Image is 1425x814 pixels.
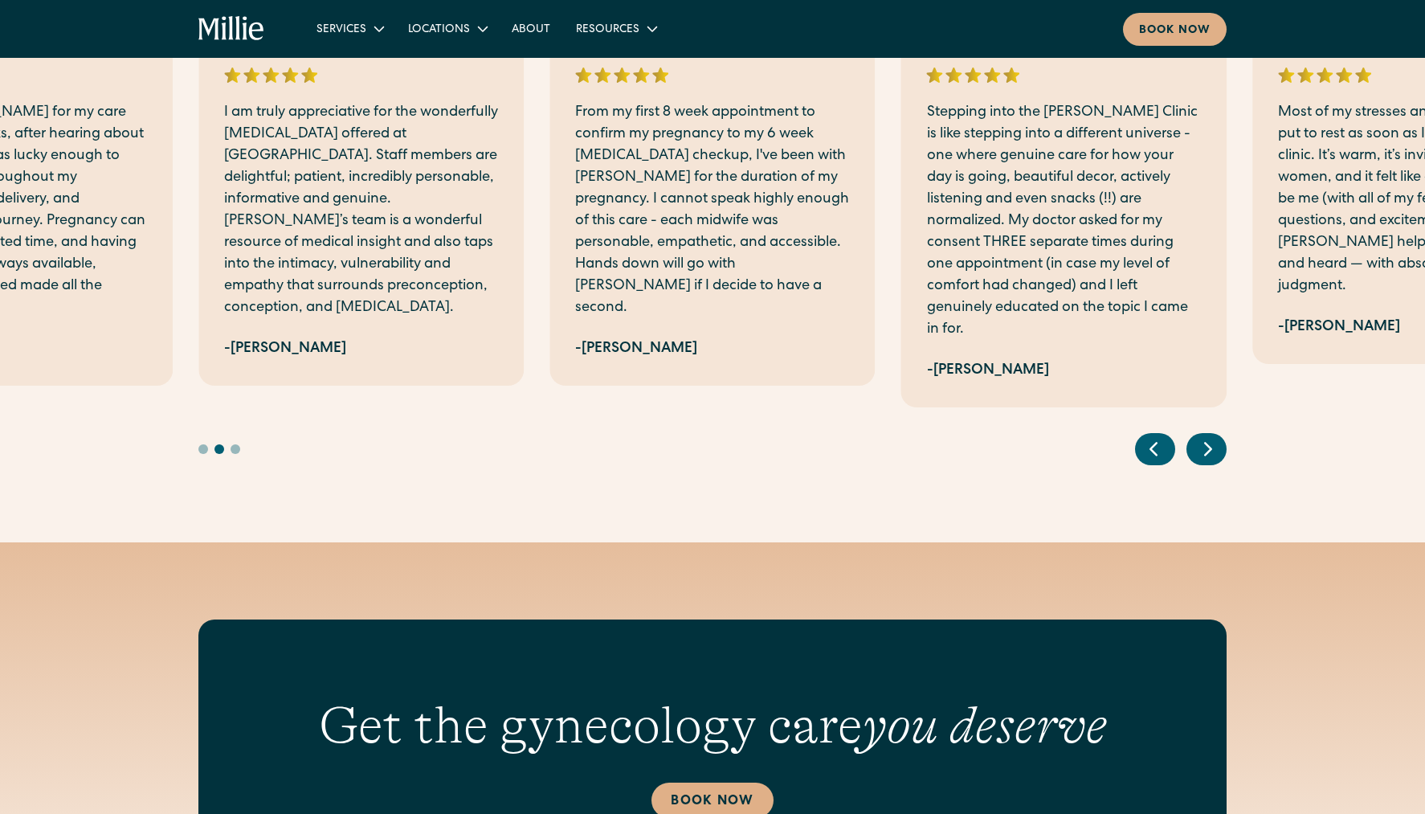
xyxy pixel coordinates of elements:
p: Stepping into the [PERSON_NAME] Clinic is like stepping into a different universe - one where gen... [927,102,1201,341]
div: Resources [563,15,668,42]
img: 5 stars rating [927,67,1020,83]
div: Locations [408,22,470,39]
a: Book now [1123,13,1227,46]
img: 5 stars rating [575,67,668,83]
div: Services [304,15,395,42]
img: 5 stars rating [1278,67,1371,83]
div: -[PERSON_NAME] [575,338,697,360]
button: Go to slide 3 [231,444,240,454]
div: Locations [395,15,499,42]
p: I am truly appreciative for the wonderfully [MEDICAL_DATA] offered at [GEOGRAPHIC_DATA]. Staff me... [224,102,498,319]
div: Resources [576,22,639,39]
h2: Get the gynecology care [319,695,1107,757]
div: 4 / 7 [549,42,875,386]
div: 5 / 7 [901,42,1227,407]
div: Next slide [1186,433,1227,465]
div: Book now [1139,22,1211,39]
a: About [499,15,563,42]
div: 3 / 7 [198,42,524,386]
p: From my first 8 week appointment to confirm my pregnancy to my 6 week [MEDICAL_DATA] checkup, I'v... [575,102,849,319]
a: home [198,16,265,42]
img: 5 stars rating [224,67,317,83]
button: Go to slide 1 [198,444,208,454]
button: Go to slide 2 [214,444,224,454]
div: -[PERSON_NAME] [927,360,1049,382]
div: -[PERSON_NAME] [224,338,346,360]
div: Previous slide [1135,433,1175,465]
em: you deserve [863,697,1107,755]
div: Services [316,22,366,39]
div: -[PERSON_NAME] [1278,317,1400,338]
